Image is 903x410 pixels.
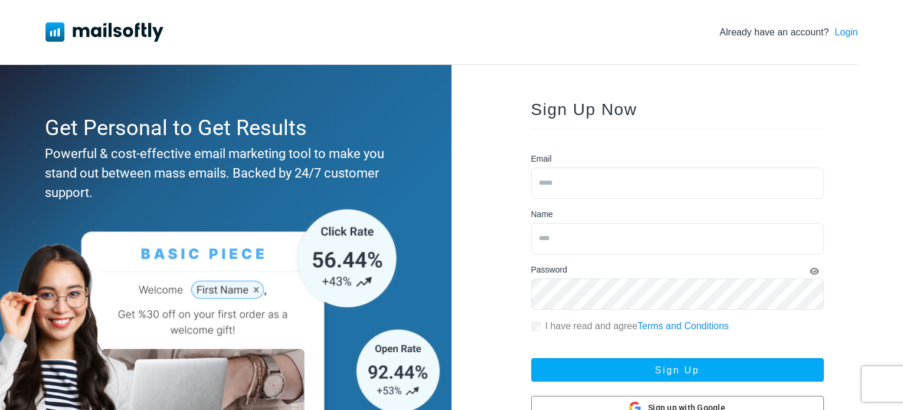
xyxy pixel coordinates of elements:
[531,264,567,276] label: Password
[545,319,729,333] label: I have read and agree
[719,25,858,40] div: Already have an account?
[45,22,163,41] img: Mailsoftly
[835,25,858,40] a: Login
[810,267,819,275] i: Show Password
[531,208,553,221] label: Name
[531,100,637,119] span: Sign Up Now
[531,358,824,382] button: Sign Up
[637,321,729,331] a: Terms and Conditions
[45,112,401,144] div: Get Personal to Get Results
[45,144,401,202] div: Powerful & cost-effective email marketing tool to make you stand out between mass emails. Backed ...
[531,153,552,165] label: Email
